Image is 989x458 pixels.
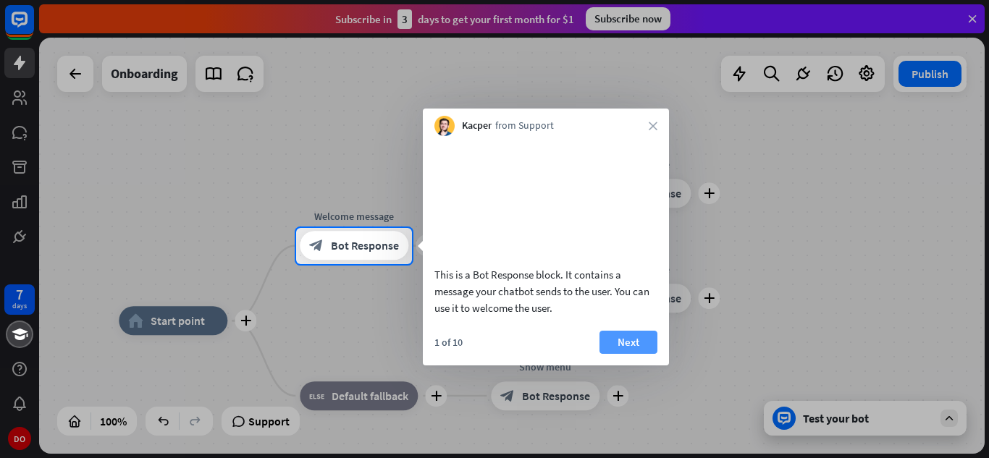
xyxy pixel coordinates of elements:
button: Next [599,331,657,354]
i: block_bot_response [309,239,324,253]
span: Kacper [462,119,492,133]
div: This is a Bot Response block. It contains a message your chatbot sends to the user. You can use i... [434,266,657,316]
button: Open LiveChat chat widget [12,6,55,49]
i: close [649,122,657,130]
div: 1 of 10 [434,336,463,349]
span: from Support [495,119,554,133]
span: Bot Response [331,239,399,253]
